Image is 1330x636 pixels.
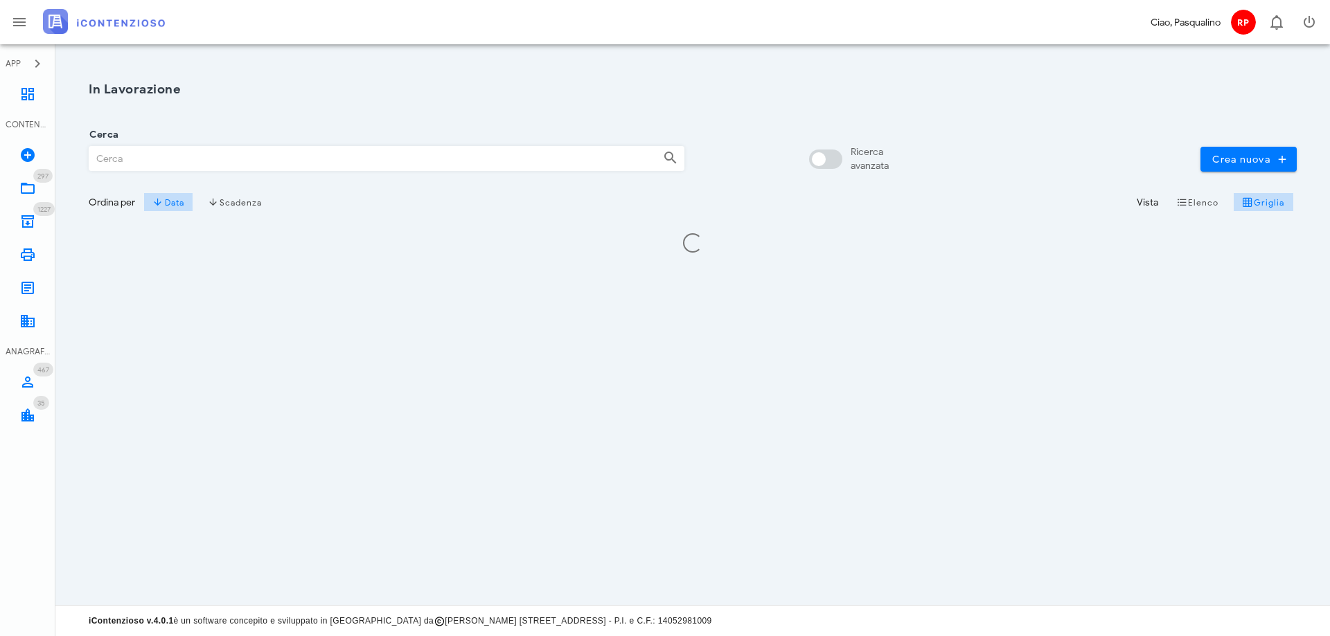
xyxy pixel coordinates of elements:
[37,365,49,374] span: 467
[1151,15,1221,30] div: Ciao, Pasqualino
[1137,195,1158,210] div: Vista
[37,172,48,181] span: 297
[43,9,165,34] img: logo-text-2x.png
[6,118,50,131] div: CONTENZIOSO
[33,202,55,216] span: Distintivo
[37,399,45,408] span: 35
[1176,197,1219,208] span: Elenco
[1212,153,1286,165] span: Crea nuova
[143,192,193,212] button: Data
[1226,6,1259,39] button: RP
[6,345,50,358] div: ANAGRAFICA
[1242,197,1285,208] span: Griglia
[89,616,173,626] strong: iContenzioso v.4.0.1
[89,80,1297,99] h1: In Lavorazione
[89,147,652,170] input: Cerca
[33,169,53,183] span: Distintivo
[1200,147,1297,172] button: Crea nuova
[1259,6,1293,39] button: Distintivo
[33,396,49,410] span: Distintivo
[33,363,53,376] span: Distintivo
[199,192,272,212] button: Scadenza
[89,195,135,210] div: Ordina per
[152,197,184,208] span: Data
[1167,192,1227,212] button: Elenco
[1234,192,1294,212] button: Griglia
[1231,10,1256,35] span: RP
[37,205,51,214] span: 1227
[85,128,118,142] label: Cerca
[851,145,889,173] div: Ricerca avanzata
[208,197,263,208] span: Scadenza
